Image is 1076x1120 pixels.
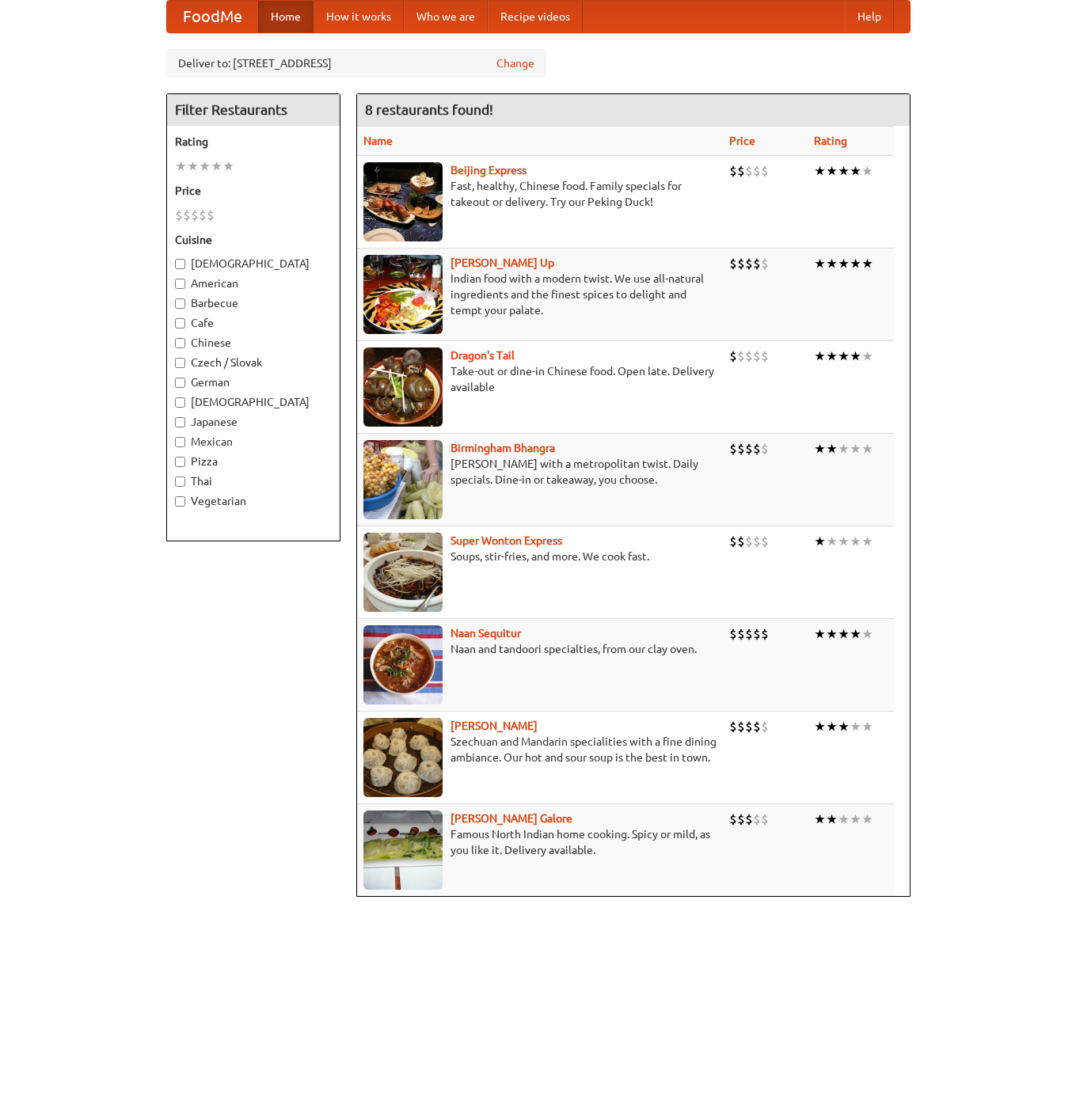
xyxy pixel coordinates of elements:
[753,533,761,550] li: $
[199,207,207,224] li: $
[814,811,826,828] li: ★
[175,134,332,150] h5: Rating
[363,255,443,334] img: curryup.jpg
[451,534,562,547] b: Super Wonton Express
[729,162,737,180] li: $
[861,255,873,272] li: ★
[363,347,443,427] img: dragon.jpg
[175,318,185,328] input: Cafe
[175,315,332,331] label: Cafe
[737,811,745,828] li: $
[314,1,404,32] a: How it works
[363,718,443,797] img: shandong.jpg
[175,183,332,199] h5: Price
[753,162,761,180] li: $
[761,162,769,180] li: $
[850,347,861,365] li: ★
[861,718,873,735] li: ★
[814,347,826,365] li: ★
[826,718,838,735] li: ★
[175,414,332,430] label: Japanese
[363,641,717,657] p: Naan and tandoori specialties, from our clay oven.
[729,533,737,550] li: $
[729,625,737,643] li: $
[761,625,769,643] li: $
[753,625,761,643] li: $
[451,256,554,269] a: [PERSON_NAME] Up
[175,394,332,410] label: [DEMOGRAPHIC_DATA]
[167,1,258,32] a: FoodMe
[753,718,761,735] li: $
[363,135,393,147] a: Name
[761,347,769,365] li: $
[745,533,753,550] li: $
[175,378,185,388] input: German
[166,49,546,78] div: Deliver to: [STREET_ADDRESS]
[745,718,753,735] li: $
[211,158,222,175] li: ★
[363,271,717,318] p: Indian food with a modern twist. We use all-natural ingredients and the finest spices to delight ...
[363,363,717,395] p: Take-out or dine-in Chinese food. Open late. Delivery available
[850,255,861,272] li: ★
[175,232,332,248] h5: Cuisine
[861,440,873,457] li: ★
[861,625,873,643] li: ★
[199,158,211,175] li: ★
[363,625,443,704] img: naansequitur.jpg
[363,533,443,612] img: superwonton.jpg
[814,440,826,457] li: ★
[175,355,332,370] label: Czech / Slovak
[451,164,527,177] a: Beijing Express
[175,335,332,351] label: Chinese
[850,440,861,457] li: ★
[175,279,185,289] input: American
[175,207,183,224] li: $
[404,1,488,32] a: Who we are
[838,162,850,180] li: ★
[729,255,737,272] li: $
[753,255,761,272] li: $
[729,718,737,735] li: $
[737,533,745,550] li: $
[850,811,861,828] li: ★
[745,440,753,457] li: $
[838,811,850,828] li: ★
[488,1,583,32] a: Recipe videos
[363,440,443,519] img: bhangra.jpg
[451,627,521,640] a: Naan Sequitur
[826,347,838,365] li: ★
[363,162,443,241] img: beijing.jpg
[861,533,873,550] li: ★
[745,255,753,272] li: $
[753,347,761,365] li: $
[737,625,745,643] li: $
[814,255,826,272] li: ★
[761,533,769,550] li: $
[175,457,185,467] input: Pizza
[175,437,185,447] input: Mexican
[175,397,185,408] input: [DEMOGRAPHIC_DATA]
[850,162,861,180] li: ★
[737,440,745,457] li: $
[826,440,838,457] li: ★
[175,259,185,269] input: [DEMOGRAPHIC_DATA]
[826,625,838,643] li: ★
[175,358,185,368] input: Czech / Slovak
[861,811,873,828] li: ★
[175,374,332,390] label: German
[175,454,332,469] label: Pizza
[737,255,745,272] li: $
[761,255,769,272] li: $
[826,255,838,272] li: ★
[814,162,826,180] li: ★
[363,811,443,890] img: currygalore.jpg
[363,826,717,858] p: Famous North Indian home cooking. Spicy or mild, as you like it. Delivery available.
[745,625,753,643] li: $
[737,347,745,365] li: $
[753,811,761,828] li: $
[838,255,850,272] li: ★
[745,162,753,180] li: $
[451,349,515,362] a: Dragon's Tail
[861,347,873,365] li: ★
[451,812,572,825] a: [PERSON_NAME] Galore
